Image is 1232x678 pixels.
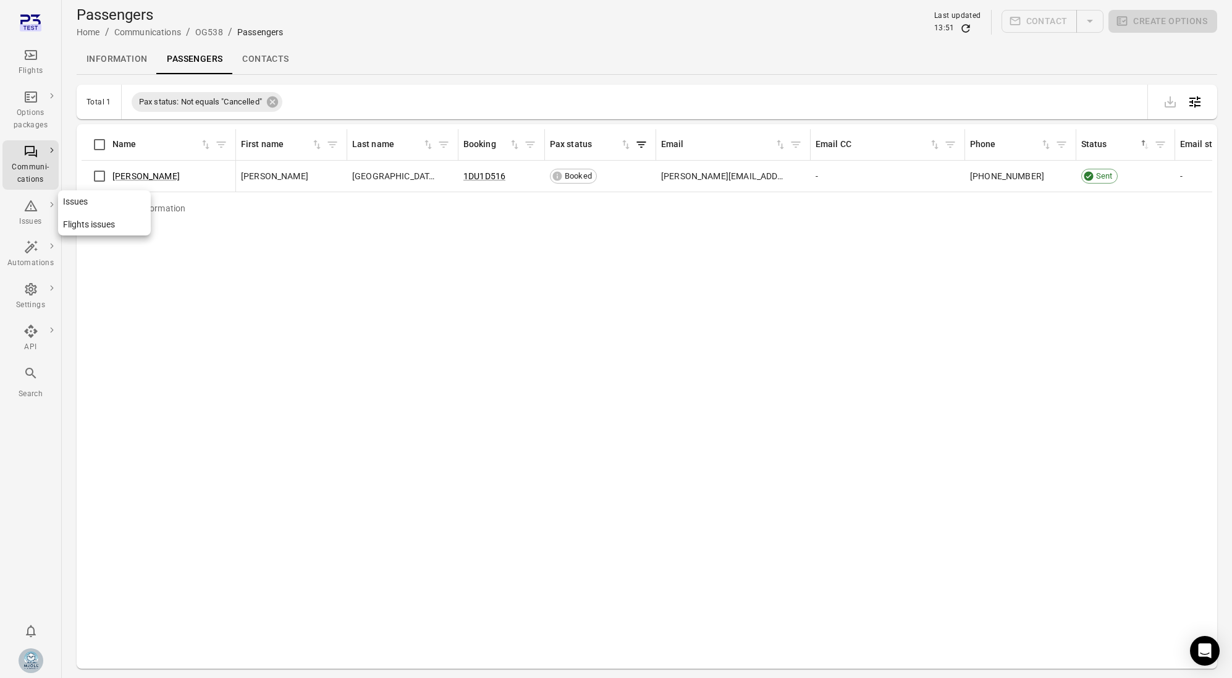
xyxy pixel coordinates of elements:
[816,138,941,151] div: Sort by CC email in ascending order
[77,44,1217,74] div: Local navigation
[661,138,774,151] div: Email
[1081,138,1139,151] div: Status
[77,25,283,40] nav: Breadcrumbs
[352,138,434,151] div: Sort by last name in ascending order
[112,138,212,151] div: Sort by name in ascending order
[1190,636,1220,666] div: Open Intercom Messenger
[1052,135,1071,154] button: Filter by phone
[1151,135,1170,154] button: Filter by status
[960,22,972,35] button: Refresh data
[186,25,190,40] li: /
[521,135,539,154] button: Filter by booking
[7,341,54,354] div: API
[7,388,54,400] div: Search
[632,135,651,154] button: Filter by pax status
[463,138,508,151] div: Booking
[434,135,453,154] button: Filter by last name
[77,5,283,25] h1: Passengers
[86,98,111,106] div: Total 1
[114,26,181,38] div: Communications
[157,44,232,74] a: Passengers
[228,25,232,40] li: /
[816,170,960,182] div: -
[195,27,223,37] a: OG538
[1081,138,1151,151] div: Sort by status in descending order
[132,96,269,108] span: Pax status: Not equals "Cancelled"
[323,135,342,154] button: Filter by first name
[1092,170,1117,182] span: Sent
[352,138,422,151] div: Last name
[352,170,436,182] span: [GEOGRAPHIC_DATA]
[7,65,54,77] div: Flights
[19,648,43,673] img: Mjoll-Airways-Logo.webp
[970,138,1040,151] div: Phone
[787,135,805,154] button: Filter by email
[19,619,43,643] button: Notifications
[970,138,1052,151] div: Sort by phone in ascending order
[212,135,230,154] button: Filter by name
[934,10,981,22] div: Last updated
[970,170,1044,182] span: [PHONE_NUMBER]
[941,135,960,154] button: Filter by CC email
[7,107,54,132] div: Options packages
[58,190,151,235] nav: Local navigation
[1002,10,1104,33] div: Split button
[816,138,929,151] div: Email CC
[7,299,54,311] div: Settings
[77,27,100,37] a: Home
[77,44,157,74] a: Information
[463,171,505,181] a: 1DU1D516
[1183,90,1207,114] button: Open table configuration
[241,138,311,151] div: First name
[7,216,54,228] div: Issues
[550,138,620,151] div: Pax status
[112,171,180,181] a: [PERSON_NAME]
[934,22,955,35] div: 13:51
[463,138,521,151] div: Sort by booking in ascending order
[58,190,151,213] a: Issues
[550,138,632,151] div: Sort by pax status in ascending order
[14,643,48,678] button: Elsa Mjöll [Mjoll Airways]
[112,138,200,151] div: Name
[1158,95,1183,107] span: Please make a selection to export
[661,138,787,151] div: Sort by email in ascending order
[7,161,54,186] div: Communi-cations
[1108,10,1217,35] span: Please make a selection to create an option package
[7,257,54,269] div: Automations
[661,170,788,182] span: [PERSON_NAME][EMAIL_ADDRESS][DOMAIN_NAME]
[105,25,109,40] li: /
[58,213,151,236] a: Flights issues
[560,170,596,182] span: Booked
[232,44,298,74] a: Contacts
[241,138,323,151] div: Sort by first name in ascending order
[1002,10,1104,35] span: Please make a selection to create communications
[237,26,284,38] div: Passengers
[241,170,308,182] span: [PERSON_NAME]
